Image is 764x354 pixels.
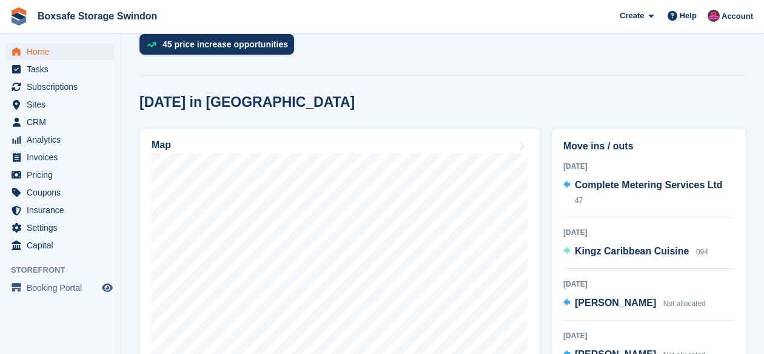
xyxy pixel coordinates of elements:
a: menu [6,61,115,78]
a: menu [6,166,115,183]
a: Complete Metering Services Ltd 47 [563,178,734,208]
span: [PERSON_NAME] [575,298,656,308]
a: menu [6,131,115,148]
div: [DATE] [563,227,734,238]
div: [DATE] [563,279,734,290]
span: Kingz Caribbean Cuisine [575,246,689,256]
img: price_increase_opportunities-93ffe204e8149a01c8c9dc8f82e8f89637d9d84a8eef4429ea346261dce0b2c0.svg [147,42,156,47]
div: [DATE] [563,330,734,341]
a: 45 price increase opportunities [139,34,300,61]
span: Not allocated [663,299,706,308]
span: 47 [575,196,583,205]
a: menu [6,237,115,254]
span: 094 [696,248,708,256]
a: menu [6,219,115,236]
span: Invoices [27,149,99,166]
img: Philip Matthews [708,10,720,22]
h2: Move ins / outs [563,139,734,154]
span: Account [722,10,753,22]
a: menu [6,202,115,219]
span: Home [27,43,99,60]
span: Subscriptions [27,78,99,95]
h2: Map [152,140,171,151]
a: Preview store [100,281,115,295]
h2: [DATE] in [GEOGRAPHIC_DATA] [139,94,355,111]
a: menu [6,43,115,60]
span: CRM [27,114,99,131]
a: menu [6,96,115,113]
div: 45 price increase opportunities [163,39,288,49]
span: Capital [27,237,99,254]
span: Create [620,10,644,22]
span: Storefront [11,264,121,276]
a: [PERSON_NAME] Not allocated [563,296,706,311]
a: menu [6,279,115,296]
a: Kingz Caribbean Cuisine 094 [563,244,708,260]
span: Help [680,10,697,22]
span: Coupons [27,184,99,201]
a: menu [6,114,115,131]
img: stora-icon-8386f47178a22dfd0bd8f6a31ec36ba5ce8667c1dd55bd0f319d3a0aa187defe.svg [10,7,28,26]
span: Complete Metering Services Ltd [575,180,723,190]
span: Booking Portal [27,279,99,296]
span: Sites [27,96,99,113]
span: Pricing [27,166,99,183]
div: [DATE] [563,161,734,172]
a: menu [6,184,115,201]
a: menu [6,149,115,166]
span: Insurance [27,202,99,219]
span: Analytics [27,131,99,148]
a: Boxsafe Storage Swindon [33,6,162,26]
span: Tasks [27,61,99,78]
a: menu [6,78,115,95]
span: Settings [27,219,99,236]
